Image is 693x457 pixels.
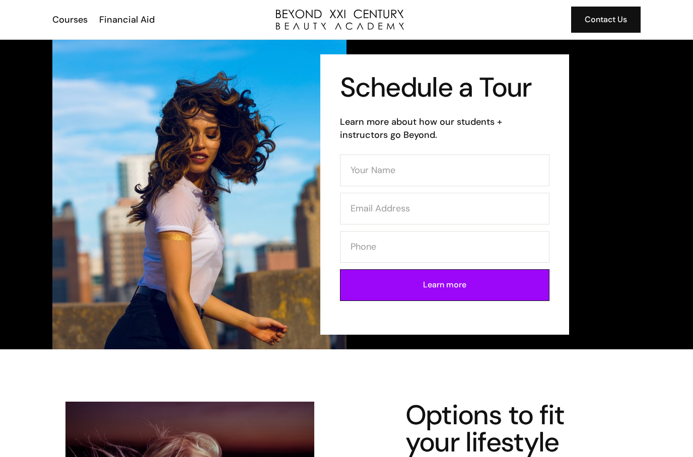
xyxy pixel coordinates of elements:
[340,155,549,308] form: Contact Form
[585,13,627,26] div: Contact Us
[340,269,549,301] input: Learn more
[276,10,404,30] a: home
[340,231,549,263] input: Phone
[46,13,93,26] a: Courses
[99,13,155,26] div: Financial Aid
[340,155,549,186] input: Your Name
[52,40,346,349] img: beauty school student
[405,402,602,456] h4: Options to fit your lifestyle
[340,74,549,101] h1: Schedule a Tour
[571,7,641,33] a: Contact Us
[340,115,549,141] h6: Learn more about how our students + instructors go Beyond.
[340,193,549,224] input: Email Address
[93,13,160,26] a: Financial Aid
[52,13,88,26] div: Courses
